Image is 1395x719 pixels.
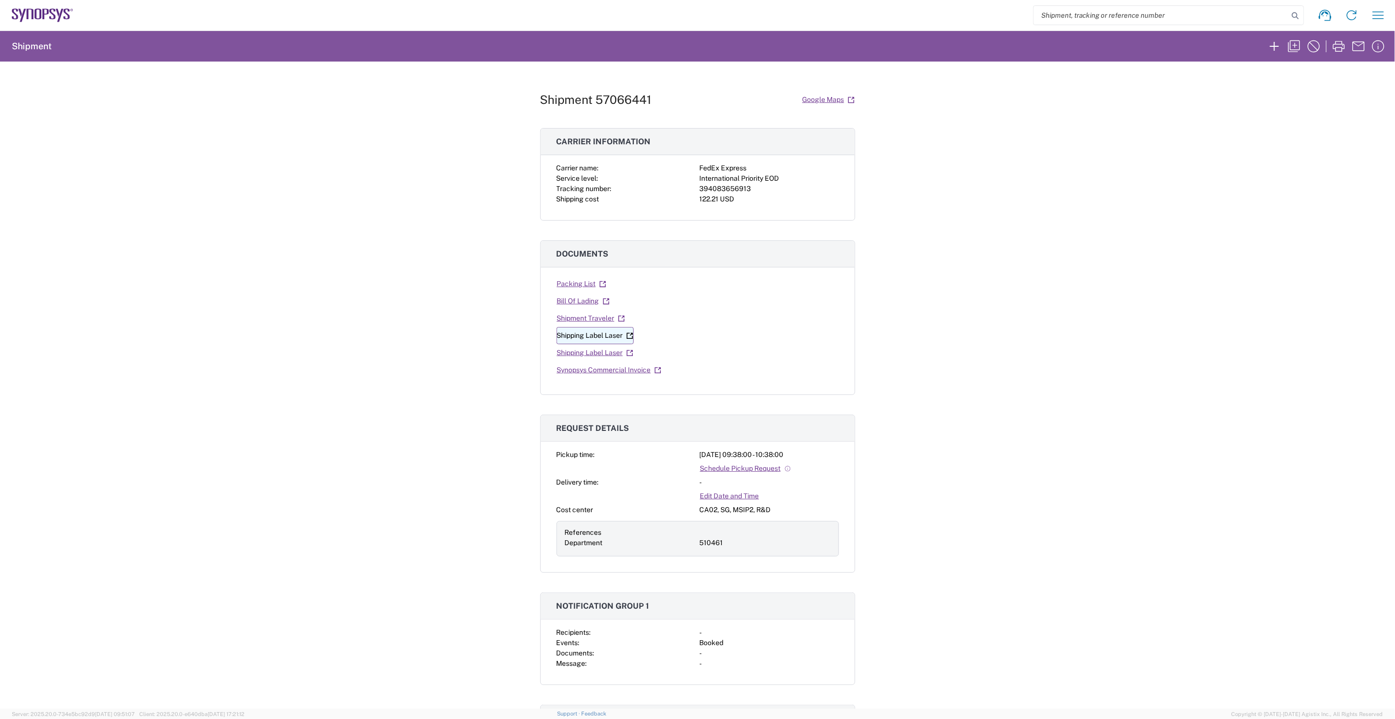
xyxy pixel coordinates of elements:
[139,711,245,717] span: Client: 2025.20.0-e640dba
[557,164,599,172] span: Carrier name:
[557,424,629,433] span: Request details
[1232,710,1383,719] span: Copyright © [DATE]-[DATE] Agistix Inc., All Rights Reserved
[700,488,760,505] a: Edit Date and Time
[12,711,135,717] span: Server: 2025.20.0-734e5bc92d9
[12,40,52,52] h2: Shipment
[557,601,650,611] span: Notification group 1
[700,658,839,669] div: -
[557,506,593,514] span: Cost center
[700,648,839,658] div: -
[700,184,839,194] div: 394083656913
[700,173,839,184] div: International Priority EOD
[208,711,245,717] span: [DATE] 17:21:12
[557,478,599,486] span: Delivery time:
[557,249,609,259] span: Documents
[700,538,831,548] div: 510461
[95,711,135,717] span: [DATE] 09:51:07
[700,460,792,477] a: Schedule Pickup Request
[565,528,602,536] span: References
[802,91,855,108] a: Google Maps
[557,344,634,361] a: Shipping Label Laser
[557,195,599,203] span: Shipping cost
[557,639,580,647] span: Events:
[1034,6,1289,25] input: Shipment, tracking or reference number
[700,194,839,204] div: 122.21 USD
[557,293,610,310] a: Bill Of Lading
[700,450,839,460] div: [DATE] 09:38:00 - 10:38:00
[540,93,652,107] h1: Shipment 57066441
[557,451,595,458] span: Pickup time:
[700,163,839,173] div: FedEx Express
[557,275,607,293] a: Packing List
[557,649,594,657] span: Documents:
[557,174,598,182] span: Service level:
[582,711,607,717] a: Feedback
[557,361,662,379] a: Synopsys Commercial Invoice
[557,185,612,193] span: Tracking number:
[700,505,839,515] div: CA02, SG, MSIP2, R&D
[700,627,839,638] div: -
[557,327,634,344] a: Shipping Label Laser
[565,538,696,548] div: Department
[557,137,651,146] span: Carrier information
[700,477,839,488] div: -
[557,310,625,327] a: Shipment Traveler
[557,628,591,636] span: Recipients:
[557,711,582,717] a: Support
[557,659,587,667] span: Message:
[700,639,724,647] span: Booked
